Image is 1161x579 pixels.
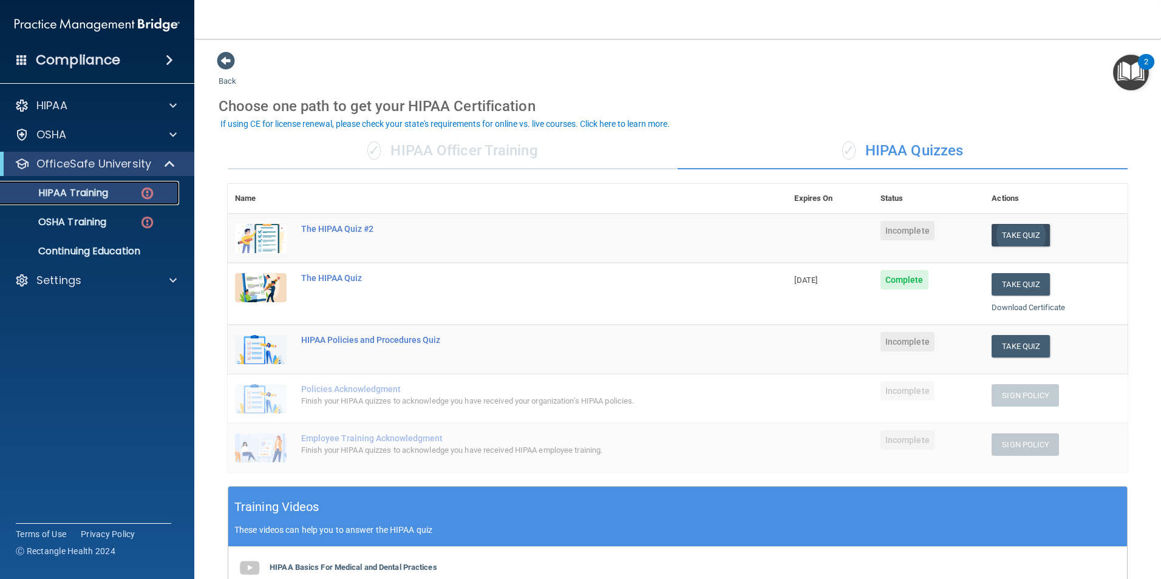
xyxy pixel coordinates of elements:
[880,381,935,401] span: Incomplete
[270,563,437,572] b: HIPAA Basics For Medical and Dental Practices
[15,273,177,288] a: Settings
[234,525,1121,535] p: These videos can help you to answer the HIPAA quiz
[880,270,928,289] span: Complete
[367,141,381,160] span: ✓
[992,303,1065,312] a: Download Certificate
[984,184,1128,214] th: Actions
[15,13,180,37] img: PMB logo
[301,384,726,394] div: Policies Acknowledgment
[992,335,1050,357] button: Take Quiz
[36,273,81,288] p: Settings
[301,394,726,408] div: Finish your HIPAA quizzes to acknowledge you have received your organization’s HIPAA policies.
[140,215,155,230] img: danger-circle.6113f641.png
[16,528,66,540] a: Terms of Use
[992,273,1050,296] button: Take Quiz
[15,98,177,113] a: HIPAA
[1144,62,1148,78] div: 2
[234,496,319,518] h5: Training Videos
[880,221,935,240] span: Incomplete
[36,127,67,142] p: OSHA
[219,62,236,86] a: Back
[36,157,151,171] p: OfficeSafe University
[36,98,67,113] p: HIPAA
[228,184,294,214] th: Name
[301,335,726,345] div: HIPAA Policies and Procedures Quiz
[992,433,1059,456] button: Sign Policy
[794,276,817,285] span: [DATE]
[842,141,856,160] span: ✓
[873,184,985,214] th: Status
[301,433,726,443] div: Employee Training Acknowledgment
[880,332,935,351] span: Incomplete
[787,184,873,214] th: Expires On
[8,216,106,228] p: OSHA Training
[228,133,678,169] div: HIPAA Officer Training
[678,133,1128,169] div: HIPAA Quizzes
[220,120,670,128] div: If using CE for license renewal, please check your state's requirements for online vs. live cours...
[992,384,1059,407] button: Sign Policy
[219,89,1137,124] div: Choose one path to get your HIPAA Certification
[16,545,115,557] span: Ⓒ Rectangle Health 2024
[301,273,726,283] div: The HIPAA Quiz
[880,430,935,450] span: Incomplete
[301,443,726,458] div: Finish your HIPAA quizzes to acknowledge you have received HIPAA employee training.
[8,187,108,199] p: HIPAA Training
[15,157,176,171] a: OfficeSafe University
[1113,55,1149,90] button: Open Resource Center, 2 new notifications
[15,127,177,142] a: OSHA
[301,224,726,234] div: The HIPAA Quiz #2
[140,186,155,201] img: danger-circle.6113f641.png
[8,245,174,257] p: Continuing Education
[219,118,672,130] button: If using CE for license renewal, please check your state's requirements for online vs. live cours...
[36,52,120,69] h4: Compliance
[992,224,1050,246] button: Take Quiz
[81,528,135,540] a: Privacy Policy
